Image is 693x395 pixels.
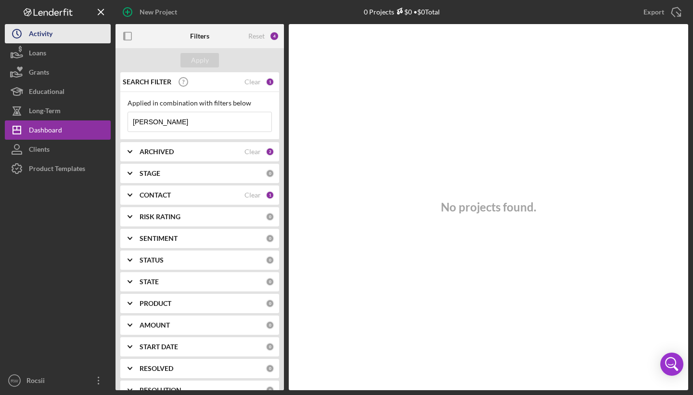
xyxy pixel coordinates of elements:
div: Dashboard [29,120,62,142]
button: RWRocsii [PERSON_NAME] [5,371,111,390]
b: STATUS [140,256,164,264]
b: SENTIMENT [140,235,178,242]
b: STATE [140,278,159,286]
button: Grants [5,63,111,82]
div: 1 [266,78,274,86]
div: Grants [29,63,49,84]
button: New Project [115,2,187,22]
button: Long-Term [5,101,111,120]
button: Product Templates [5,159,111,178]
div: 0 Projects • $0 Total [364,8,440,16]
div: 0 [266,364,274,373]
button: Export [634,2,688,22]
b: STAGE [140,170,160,177]
b: ARCHIVED [140,148,174,156]
div: 4 [269,31,279,41]
button: Dashboard [5,120,111,140]
div: Applied in combination with filters below [128,99,272,107]
div: Clear [244,78,261,86]
div: Long-Term [29,101,61,123]
div: Export [643,2,664,22]
div: Reset [248,32,265,40]
div: Apply [191,53,209,67]
b: START DATE [140,343,178,351]
div: Educational [29,82,64,104]
div: 0 [266,277,274,286]
div: 0 [266,169,274,178]
button: Educational [5,82,111,101]
b: RISK RATING [140,213,180,221]
div: 1 [266,191,274,199]
div: Loans [29,43,46,65]
div: 0 [266,321,274,329]
b: RESOLUTION [140,386,181,394]
button: Loans [5,43,111,63]
div: Clear [244,191,261,199]
div: 0 [266,342,274,351]
div: 0 [266,234,274,243]
h3: No projects found. [441,200,536,214]
div: 0 [266,299,274,308]
b: Filters [190,32,209,40]
div: Product Templates [29,159,85,181]
b: CONTACT [140,191,171,199]
div: New Project [140,2,177,22]
div: Activity [29,24,52,46]
text: RW [11,378,19,383]
button: Apply [180,53,219,67]
b: AMOUNT [140,321,170,329]
div: Clear [244,148,261,156]
b: RESOLVED [140,365,173,372]
div: 2 [266,147,274,156]
button: Activity [5,24,111,43]
div: 0 [266,212,274,221]
div: Clients [29,140,50,161]
b: SEARCH FILTER [123,78,171,86]
div: 0 [266,256,274,264]
button: Clients [5,140,111,159]
div: Open Intercom Messenger [660,353,683,376]
div: 0 [266,386,274,395]
b: PRODUCT [140,300,171,307]
div: $0 [394,8,412,16]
